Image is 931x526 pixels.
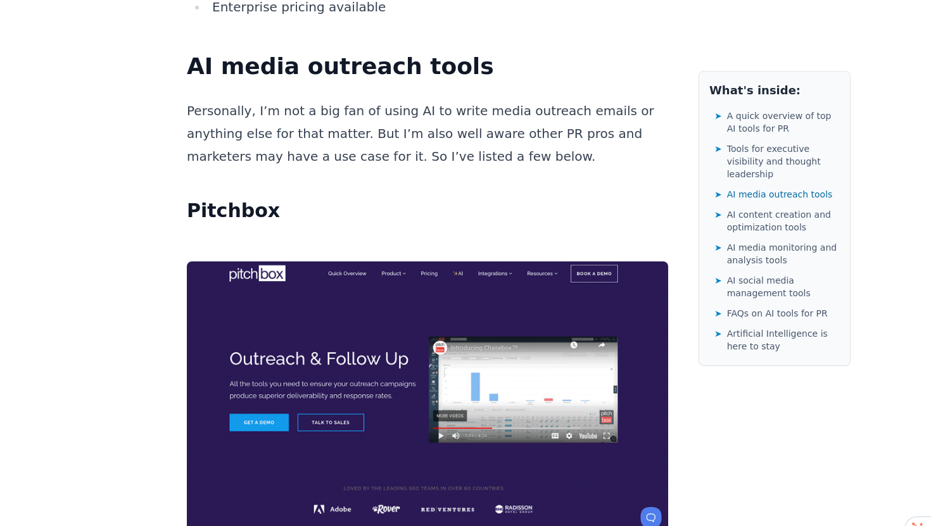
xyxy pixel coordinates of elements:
[714,307,722,320] span: ➤
[727,110,840,135] span: A quick overview of top AI tools for PR
[187,99,668,168] p: Personally, I’m not a big fan of using AI to write media outreach emails or anything else for tha...
[714,188,722,201] span: ➤
[709,82,840,99] h2: What's inside:
[714,241,722,254] span: ➤
[714,140,840,183] a: ➤Tools for executive visibility and thought leadership
[727,208,840,234] span: AI content creation and optimization tools
[714,185,840,203] a: ➤AI media outreach tools
[727,327,840,353] span: Artificial Intelligence is here to stay
[187,199,280,222] strong: Pitchbox
[727,188,833,201] span: AI media outreach tools
[714,107,840,137] a: ➤A quick overview of top AI tools for PR
[714,327,722,340] span: ➤
[714,325,840,355] a: ➤Artificial Intelligence is here to stay
[714,304,840,322] a: ➤FAQs on AI tools for PR
[727,142,840,180] span: Tools for executive visibility and thought leadership
[714,206,840,236] a: ➤AI content creation and optimization tools
[714,110,722,122] span: ➤
[727,274,840,299] span: AI social media management tools
[187,53,494,79] strong: AI media outreach tools
[727,241,840,266] span: AI media monitoring and analysis tools
[714,208,722,221] span: ➤
[714,272,840,302] a: ➤AI social media management tools
[714,274,722,287] span: ➤
[714,239,840,269] a: ➤AI media monitoring and analysis tools
[714,142,722,155] span: ➤
[727,307,828,320] span: FAQs on AI tools for PR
